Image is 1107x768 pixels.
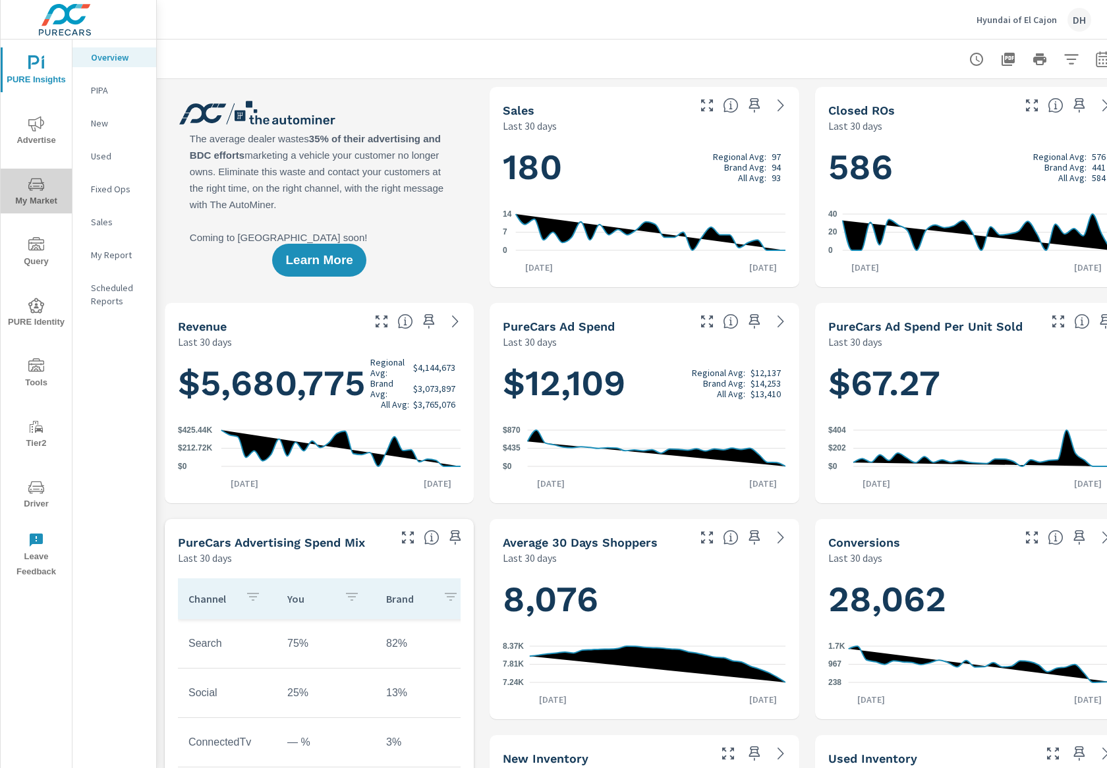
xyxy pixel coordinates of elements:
[1021,527,1042,548] button: Make Fullscreen
[72,245,156,265] div: My Report
[503,361,785,406] h1: $12,109
[178,550,232,566] p: Last 30 days
[178,425,212,435] text: $425.44K
[1074,314,1090,329] span: Average cost of advertising per each vehicle sold at the dealer over the selected date range. The...
[91,182,146,196] p: Fixed Ops
[751,389,781,399] p: $13,410
[1067,8,1091,32] div: DH
[770,95,791,116] a: See more details in report
[503,425,521,435] text: $870
[1044,162,1087,173] p: Brand Avg:
[828,444,846,453] text: $202
[770,743,791,764] a: See more details in report
[503,642,524,651] text: 8.37K
[503,319,615,333] h5: PureCars Ad Spend
[751,368,781,378] p: $12,137
[723,97,739,113] span: Number of vehicles sold by the dealership over the selected date range. [Source: This data is sou...
[1058,46,1085,72] button: Apply Filters
[91,248,146,261] p: My Report
[828,209,837,219] text: 40
[503,462,512,471] text: $0
[1021,95,1042,116] button: Make Fullscreen
[696,527,718,548] button: Make Fullscreen
[516,261,562,274] p: [DATE]
[413,362,455,373] p: $4,144,673
[277,627,376,660] td: 75%
[376,627,474,660] td: 82%
[740,477,786,490] p: [DATE]
[5,177,68,209] span: My Market
[72,212,156,232] div: Sales
[503,145,785,190] h1: 180
[744,743,765,764] span: Save this to your personalized report
[188,592,235,605] p: Channel
[828,425,846,435] text: $404
[772,151,781,162] p: 97
[503,577,785,622] h1: 8,076
[828,550,882,566] p: Last 30 days
[5,419,68,451] span: Tier2
[72,146,156,166] div: Used
[1048,311,1069,332] button: Make Fullscreen
[853,477,899,490] p: [DATE]
[503,334,557,350] p: Last 30 days
[277,676,376,709] td: 25%
[381,399,409,410] p: All Avg:
[503,678,524,687] text: 7.24K
[503,660,524,669] text: 7.81K
[828,535,900,549] h5: Conversions
[995,46,1021,72] button: "Export Report to PDF"
[5,480,68,512] span: Driver
[272,244,366,277] button: Learn More
[445,311,466,332] a: See more details in report
[1069,743,1090,764] span: Save this to your personalized report
[370,357,409,378] p: Regional Avg:
[178,535,365,549] h5: PureCars Advertising Spend Mix
[1092,151,1106,162] p: 576
[1069,95,1090,116] span: Save this to your personalized report
[828,660,841,669] text: 967
[1,40,72,585] div: nav menu
[376,676,474,709] td: 13%
[72,80,156,100] div: PIPA
[744,311,765,332] span: Save this to your personalized report
[772,162,781,173] p: 94
[5,55,68,88] span: PURE Insights
[770,311,791,332] a: See more details in report
[91,117,146,130] p: New
[828,246,833,255] text: 0
[744,95,765,116] span: Save this to your personalized report
[696,95,718,116] button: Make Fullscreen
[718,743,739,764] button: Make Fullscreen
[770,527,791,548] a: See more details in report
[723,314,739,329] span: Total cost of media for all PureCars channels for the selected dealership group over the selected...
[1092,173,1106,183] p: 584
[72,179,156,199] div: Fixed Ops
[503,118,557,134] p: Last 30 days
[5,298,68,330] span: PURE Identity
[285,254,353,266] span: Learn More
[178,357,461,410] h1: $5,680,775
[72,113,156,133] div: New
[696,311,718,332] button: Make Fullscreen
[503,246,507,255] text: 0
[5,532,68,580] span: Leave Feedback
[178,726,277,759] td: ConnectedTv
[1069,527,1090,548] span: Save this to your personalized report
[828,462,837,471] text: $0
[386,592,432,605] p: Brand
[740,261,786,274] p: [DATE]
[178,444,212,453] text: $212.72K
[828,642,845,651] text: 1.7K
[1092,162,1106,173] p: 441
[5,116,68,148] span: Advertise
[744,527,765,548] span: Save this to your personalized report
[828,118,882,134] p: Last 30 days
[178,334,232,350] p: Last 30 days
[772,173,781,183] p: 93
[277,726,376,759] td: — %
[1048,97,1064,113] span: Number of Repair Orders Closed by the selected dealership group over the selected time range. [So...
[842,261,888,274] p: [DATE]
[828,678,841,687] text: 238
[424,530,440,545] span: This table looks at how you compare to the amount of budget you spend per channel as opposed to y...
